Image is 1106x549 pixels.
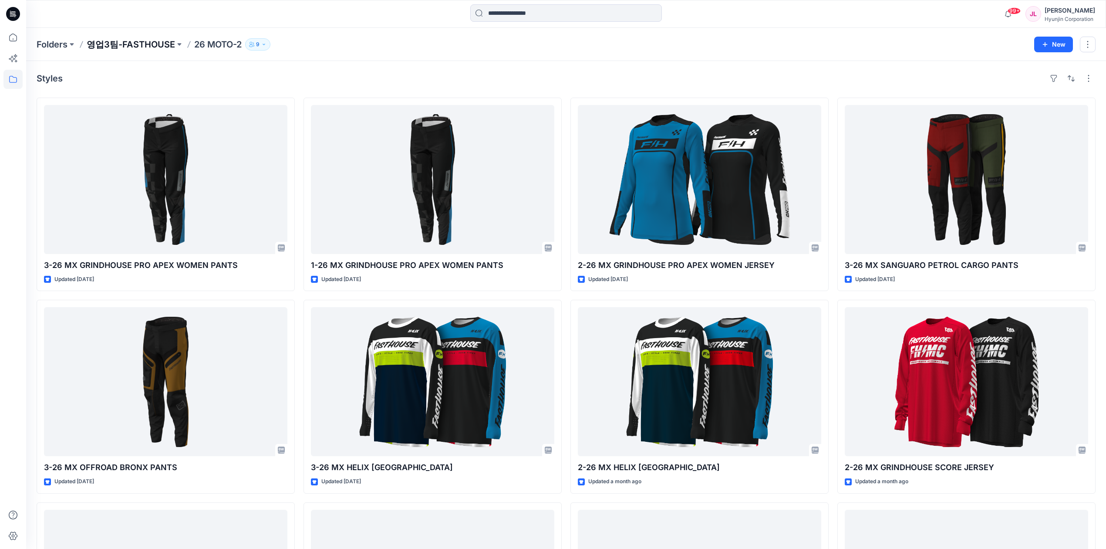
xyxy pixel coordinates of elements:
[194,38,242,51] p: 26 MOTO-2
[44,307,287,456] a: 3-26 MX OFFROAD BRONX PANTS
[855,275,895,284] p: Updated [DATE]
[588,477,641,486] p: Updated a month ago
[256,40,260,49] p: 9
[578,105,821,254] a: 2-26 MX GRINDHOUSE PRO APEX WOMEN JERSEY
[311,461,554,474] p: 3-26 MX HELIX [GEOGRAPHIC_DATA]
[1008,7,1021,14] span: 99+
[44,461,287,474] p: 3-26 MX OFFROAD BRONX PANTS
[37,38,67,51] a: Folders
[855,477,908,486] p: Updated a month ago
[845,461,1088,474] p: 2-26 MX GRINDHOUSE SCORE JERSEY
[54,275,94,284] p: Updated [DATE]
[578,307,821,456] a: 2-26 MX HELIX DAYTONA JERSEY
[321,477,361,486] p: Updated [DATE]
[845,259,1088,271] p: 3-26 MX SANGUARO PETROL CARGO PANTS
[578,461,821,474] p: 2-26 MX HELIX [GEOGRAPHIC_DATA]
[1045,16,1095,22] div: Hyunjin Corporation
[54,477,94,486] p: Updated [DATE]
[321,275,361,284] p: Updated [DATE]
[578,259,821,271] p: 2-26 MX GRINDHOUSE PRO APEX WOMEN JERSEY
[845,307,1088,456] a: 2-26 MX GRINDHOUSE SCORE JERSEY
[87,38,175,51] a: 영업3팀-FASTHOUSE
[1045,5,1095,16] div: [PERSON_NAME]
[311,307,554,456] a: 3-26 MX HELIX DAYTONA JERSEY
[37,73,63,84] h4: Styles
[1034,37,1073,52] button: New
[44,259,287,271] p: 3-26 MX GRINDHOUSE PRO APEX WOMEN PANTS
[588,275,628,284] p: Updated [DATE]
[1025,6,1041,22] div: JL
[311,105,554,254] a: 1-26 MX GRINDHOUSE PRO APEX WOMEN PANTS
[845,105,1088,254] a: 3-26 MX SANGUARO PETROL CARGO PANTS
[245,38,270,51] button: 9
[311,259,554,271] p: 1-26 MX GRINDHOUSE PRO APEX WOMEN PANTS
[44,105,287,254] a: 3-26 MX GRINDHOUSE PRO APEX WOMEN PANTS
